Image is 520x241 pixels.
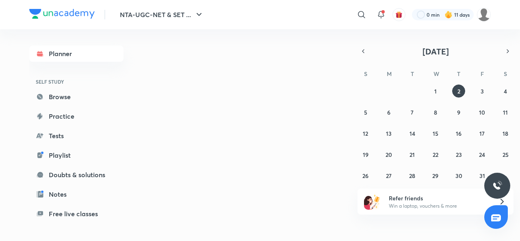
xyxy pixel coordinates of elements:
[389,194,489,202] h6: Refer friends
[476,106,489,119] button: October 10, 2025
[29,75,123,89] h6: SELF STUDY
[479,130,485,137] abbr: October 17, 2025
[499,106,512,119] button: October 11, 2025
[456,130,461,137] abbr: October 16, 2025
[386,151,392,158] abbr: October 20, 2025
[504,87,507,95] abbr: October 4, 2025
[115,7,209,23] button: NTA-UGC-NET & SET ...
[503,109,508,116] abbr: October 11, 2025
[429,106,442,119] button: October 8, 2025
[411,109,414,116] abbr: October 7, 2025
[29,186,123,202] a: Notes
[382,148,395,161] button: October 20, 2025
[29,46,123,62] a: Planner
[409,130,415,137] abbr: October 14, 2025
[382,127,395,140] button: October 13, 2025
[359,127,372,140] button: October 12, 2025
[456,151,462,158] abbr: October 23, 2025
[457,87,460,95] abbr: October 2, 2025
[429,169,442,182] button: October 29, 2025
[476,169,489,182] button: October 31, 2025
[392,8,405,21] button: avatar
[29,167,123,183] a: Doubts & solutions
[387,109,390,116] abbr: October 6, 2025
[476,148,489,161] button: October 24, 2025
[29,206,123,222] a: Free live classes
[359,148,372,161] button: October 19, 2025
[429,85,442,98] button: October 1, 2025
[499,127,512,140] button: October 18, 2025
[503,130,508,137] abbr: October 18, 2025
[479,172,485,180] abbr: October 31, 2025
[363,130,368,137] abbr: October 12, 2025
[422,46,449,57] span: [DATE]
[409,151,415,158] abbr: October 21, 2025
[386,172,392,180] abbr: October 27, 2025
[359,169,372,182] button: October 26, 2025
[452,85,465,98] button: October 2, 2025
[499,85,512,98] button: October 4, 2025
[434,87,437,95] abbr: October 1, 2025
[387,70,392,78] abbr: Monday
[457,109,460,116] abbr: October 9, 2025
[406,127,419,140] button: October 14, 2025
[452,148,465,161] button: October 23, 2025
[386,130,392,137] abbr: October 13, 2025
[406,169,419,182] button: October 28, 2025
[433,70,439,78] abbr: Wednesday
[29,9,95,21] a: Company Logo
[411,70,414,78] abbr: Tuesday
[476,127,489,140] button: October 17, 2025
[504,70,507,78] abbr: Saturday
[364,109,367,116] abbr: October 5, 2025
[479,151,485,158] abbr: October 24, 2025
[382,106,395,119] button: October 6, 2025
[452,106,465,119] button: October 9, 2025
[452,127,465,140] button: October 16, 2025
[406,148,419,161] button: October 21, 2025
[364,193,380,210] img: referral
[29,9,95,19] img: Company Logo
[503,151,509,158] abbr: October 25, 2025
[434,109,437,116] abbr: October 8, 2025
[481,70,484,78] abbr: Friday
[492,181,502,191] img: ttu
[479,109,485,116] abbr: October 10, 2025
[29,147,123,163] a: Playlist
[499,148,512,161] button: October 25, 2025
[477,8,491,22] img: ranjini
[369,46,502,57] button: [DATE]
[389,202,489,210] p: Win a laptop, vouchers & more
[406,106,419,119] button: October 7, 2025
[476,85,489,98] button: October 3, 2025
[481,87,484,95] abbr: October 3, 2025
[429,127,442,140] button: October 15, 2025
[455,172,462,180] abbr: October 30, 2025
[433,151,438,158] abbr: October 22, 2025
[363,151,368,158] abbr: October 19, 2025
[432,172,438,180] abbr: October 29, 2025
[29,89,123,105] a: Browse
[452,169,465,182] button: October 30, 2025
[457,70,460,78] abbr: Thursday
[395,11,403,18] img: avatar
[29,108,123,124] a: Practice
[362,172,368,180] abbr: October 26, 2025
[359,106,372,119] button: October 5, 2025
[364,70,367,78] abbr: Sunday
[29,128,123,144] a: Tests
[444,11,453,19] img: streak
[409,172,415,180] abbr: October 28, 2025
[429,148,442,161] button: October 22, 2025
[433,130,438,137] abbr: October 15, 2025
[382,169,395,182] button: October 27, 2025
